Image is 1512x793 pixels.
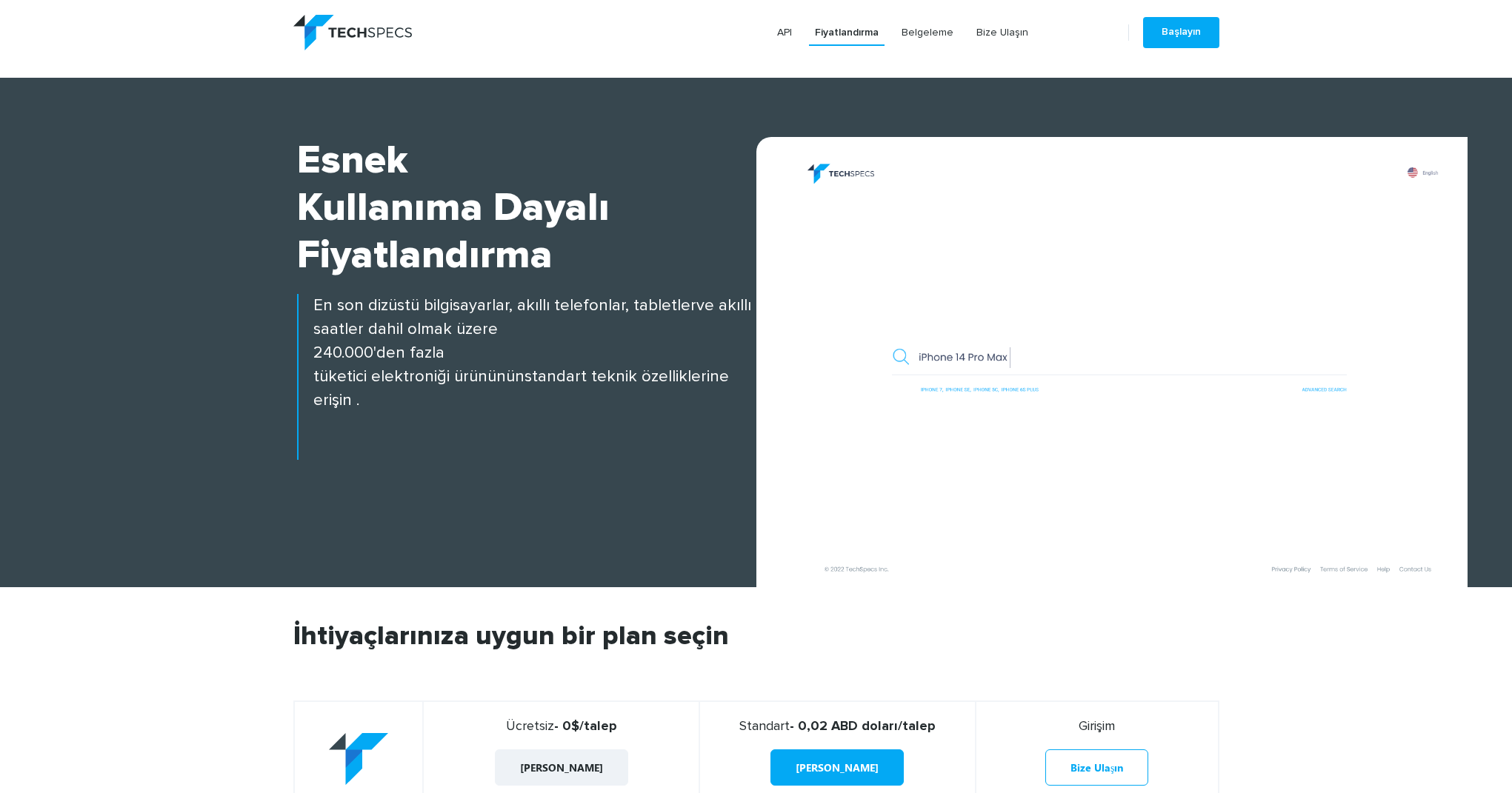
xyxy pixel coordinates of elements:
[770,749,904,786] a: [PERSON_NAME]
[293,623,729,650] font: İhtiyaçlarınıza uygun bir plan seçin
[976,27,1028,38] font: Bize Ulaşın
[790,720,936,733] font: - 0,02 ABD doları/talep
[554,720,617,733] font: - 0$/talep
[1162,27,1201,37] font: Başlayın
[777,27,792,38] font: API
[970,19,1034,46] a: Bize Ulaşın
[293,15,412,50] img: logo
[520,760,603,774] font: [PERSON_NAME]
[313,369,524,385] font: tüketici elektroniği ürününün
[896,19,959,46] a: Belgeleme
[495,749,628,786] a: [PERSON_NAME]
[796,760,879,774] font: [PERSON_NAME]
[1079,720,1115,733] font: Girişim
[771,152,1468,587] img: banner.png
[902,27,953,38] font: Belgeleme
[297,188,610,228] font: Kullanıma Dayalı
[1143,17,1219,48] a: Başlayın
[506,720,554,733] font: Ücretsiz
[297,235,553,275] font: Fiyatlandırma
[329,733,388,786] img: table-logo.png
[313,298,696,314] font: En son dizüstü bilgisayarlar, akıllı telefonlar, tabletler
[739,720,790,733] font: Standart
[1045,749,1148,786] a: Bize Ulaşın
[771,19,798,46] a: API
[313,345,444,361] font: 240.000'den fazla
[1070,760,1123,774] font: Bize Ulaşın
[815,27,879,38] font: Fiyatlandırma
[809,19,885,46] a: Fiyatlandırma
[297,141,408,181] font: Esnek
